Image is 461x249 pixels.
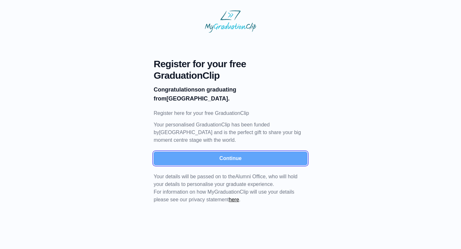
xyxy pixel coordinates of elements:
[154,174,297,202] span: For information on how MyGraduationClip will use your details please see our privacy statement .
[154,85,307,103] p: on graduating from [GEOGRAPHIC_DATA].
[154,174,297,187] span: Your details will be passed on to the , who will hold your details to personalise your graduate e...
[154,86,198,93] b: Congratulations
[154,121,307,144] p: Your personalised GraduationClip has been funded by [GEOGRAPHIC_DATA] and is the perfect gift to ...
[154,58,307,70] span: Register for your free
[229,197,239,202] a: here
[235,174,266,179] span: Alumni Office
[205,10,256,33] img: MyGraduationClip
[154,109,307,117] p: Register here for your free GraduationClip
[154,70,307,81] span: GraduationClip
[154,152,307,165] button: Continue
